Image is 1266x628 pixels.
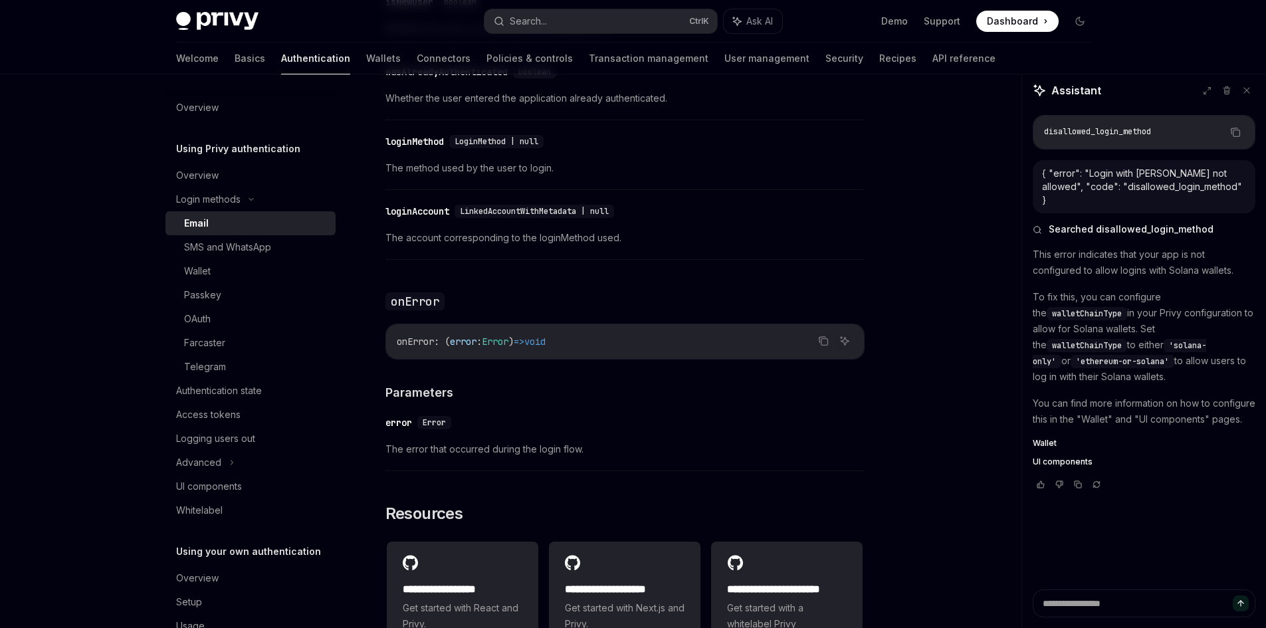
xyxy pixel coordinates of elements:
[724,43,809,74] a: User management
[1033,438,1057,449] span: Wallet
[450,336,476,348] span: error
[385,383,453,401] span: Parameters
[417,43,471,74] a: Connectors
[176,594,202,610] div: Setup
[385,441,865,457] span: The error that occurred during the login flow.
[589,43,708,74] a: Transaction management
[746,15,773,28] span: Ask AI
[176,43,219,74] a: Welcome
[184,263,211,279] div: Wallet
[176,407,241,423] div: Access tokens
[176,431,255,447] div: Logging users out
[176,100,219,116] div: Overview
[1033,457,1093,467] span: UI components
[165,259,336,283] a: Wallet
[176,570,219,586] div: Overview
[476,336,482,348] span: :
[514,336,524,348] span: =>
[281,43,350,74] a: Authentication
[1049,223,1213,236] span: Searched disallowed_login_method
[1033,340,1206,367] span: 'solana-only'
[508,336,514,348] span: )
[385,90,865,106] span: Whether the user entered the application already authenticated.
[385,135,444,148] div: loginMethod
[976,11,1059,32] a: Dashboard
[385,230,865,246] span: The account corresponding to the loginMethod used.
[176,455,221,471] div: Advanced
[176,191,241,207] div: Login methods
[486,43,573,74] a: Policies & controls
[689,16,709,27] span: Ctrl K
[165,498,336,522] a: Whitelabel
[1033,438,1255,449] a: Wallet
[1051,82,1101,98] span: Assistant
[385,503,463,524] span: Resources
[165,355,336,379] a: Telegram
[165,283,336,307] a: Passkey
[932,43,996,74] a: API reference
[1033,223,1255,236] button: Searched disallowed_login_method
[165,566,336,590] a: Overview
[176,478,242,494] div: UI components
[165,211,336,235] a: Email
[1233,595,1249,611] button: Send message
[165,427,336,451] a: Logging users out
[176,502,223,518] div: Whitelabel
[165,379,336,403] a: Authentication state
[510,13,547,29] div: Search...
[434,336,450,348] span: : (
[184,239,271,255] div: SMS and WhatsApp
[397,336,434,348] span: onError
[1042,167,1246,207] div: { "error": "Login with [PERSON_NAME] not allowed", "code": "disallowed_login_method" }
[165,331,336,355] a: Farcaster
[1052,340,1122,351] span: walletChainType
[987,15,1038,28] span: Dashboard
[1069,11,1091,32] button: Toggle dark mode
[165,235,336,259] a: SMS and WhatsApp
[524,336,546,348] span: void
[184,335,225,351] div: Farcaster
[385,205,449,218] div: loginAccount
[184,287,221,303] div: Passkey
[1227,124,1244,141] button: Copy the contents from the code block
[176,383,262,399] div: Authentication state
[460,206,609,217] span: LinkedAccountWithMetadata | null
[165,163,336,187] a: Overview
[1033,289,1255,385] p: To fix this, you can configure the in your Privy configuration to allow for Solana wallets. Set t...
[455,136,538,147] span: LoginMethod | null
[924,15,960,28] a: Support
[165,96,336,120] a: Overview
[176,167,219,183] div: Overview
[176,141,300,157] h5: Using Privy authentication
[385,416,412,429] div: error
[176,12,259,31] img: dark logo
[184,359,226,375] div: Telegram
[235,43,265,74] a: Basics
[165,474,336,498] a: UI components
[825,43,863,74] a: Security
[1044,126,1151,137] span: disallowed_login_method
[165,307,336,331] a: OAuth
[1033,395,1255,427] p: You can find more information on how to configure this in the "Wallet" and "UI components" pages.
[815,332,832,350] button: Copy the contents from the code block
[176,544,321,560] h5: Using your own authentication
[165,590,336,614] a: Setup
[724,9,782,33] button: Ask AI
[385,292,445,310] code: onError
[484,9,717,33] button: Search...CtrlK
[1033,457,1255,467] a: UI components
[366,43,401,74] a: Wallets
[879,43,916,74] a: Recipes
[184,215,209,231] div: Email
[836,332,853,350] button: Ask AI
[1052,308,1122,319] span: walletChainType
[423,417,446,428] span: Error
[184,311,211,327] div: OAuth
[1076,356,1169,367] span: 'ethereum-or-solana'
[165,403,336,427] a: Access tokens
[1033,247,1255,278] p: This error indicates that your app is not configured to allow logins with Solana wallets.
[881,15,908,28] a: Demo
[482,336,508,348] span: Error
[385,160,865,176] span: The method used by the user to login.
